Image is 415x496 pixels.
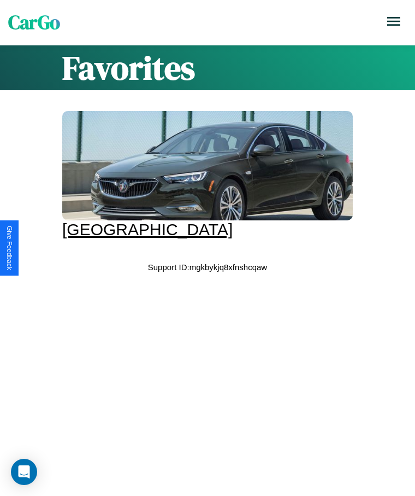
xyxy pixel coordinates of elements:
p: Support ID: mgkbykjq8xfnshcqaw [148,260,267,275]
div: Open Intercom Messenger [11,459,37,485]
span: CarGo [8,9,60,36]
div: Give Feedback [5,226,13,270]
h1: Favorites [62,45,353,90]
div: [GEOGRAPHIC_DATA] [62,220,353,239]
